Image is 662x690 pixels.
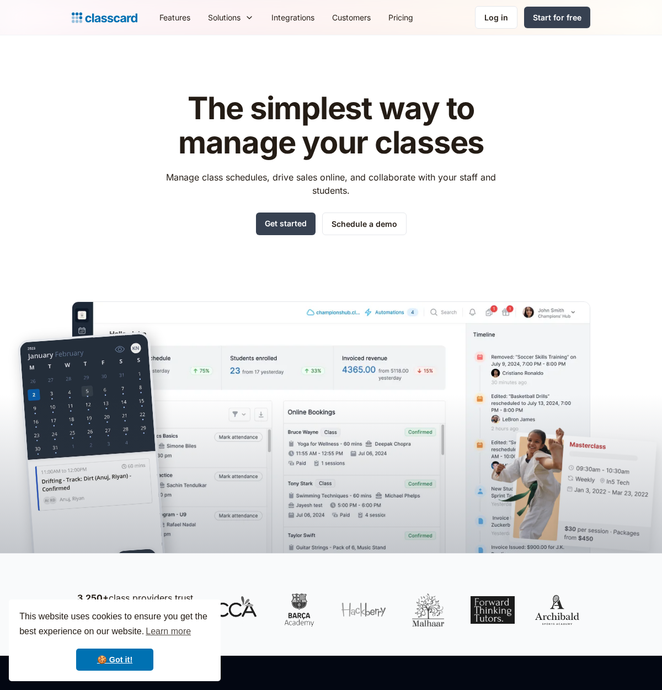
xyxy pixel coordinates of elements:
a: Log in [475,6,517,29]
strong: 3,250+ [77,592,109,603]
a: Get started [256,213,316,235]
a: Start for free [524,7,590,28]
div: Solutions [199,5,263,30]
p: Manage class schedules, drive sales online, and collaborate with your staff and students. [156,171,506,197]
a: Pricing [380,5,422,30]
a: Schedule a demo [322,213,407,235]
h1: The simplest way to manage your classes [156,92,506,160]
span: This website uses cookies to ensure you get the best experience on our website. [19,610,210,640]
a: home [72,10,137,25]
a: Features [151,5,199,30]
div: cookieconsent [9,599,221,681]
div: Solutions [208,12,241,23]
div: Log in [484,12,508,23]
p: class providers trust Classcard [77,591,196,618]
a: dismiss cookie message [76,649,153,671]
a: Integrations [263,5,323,30]
a: Customers [323,5,380,30]
div: Start for free [533,12,581,23]
a: learn more about cookies [144,623,193,640]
